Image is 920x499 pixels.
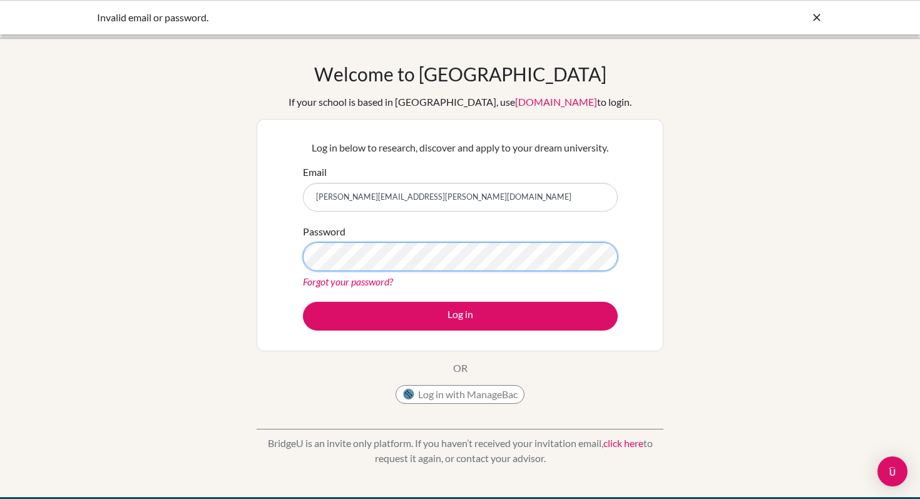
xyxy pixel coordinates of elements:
button: Log in with ManageBac [396,385,524,404]
a: Forgot your password? [303,275,393,287]
p: Log in below to research, discover and apply to your dream university. [303,140,618,155]
label: Email [303,165,327,180]
a: click here [603,437,643,449]
p: OR [453,361,468,376]
a: [DOMAIN_NAME] [515,96,597,108]
div: If your school is based in [GEOGRAPHIC_DATA], use to login. [289,95,631,110]
div: Invalid email or password. [97,10,635,25]
button: Log in [303,302,618,331]
label: Password [303,224,345,239]
h1: Welcome to [GEOGRAPHIC_DATA] [314,63,606,85]
p: BridgeU is an invite only platform. If you haven’t received your invitation email, to request it ... [257,436,663,466]
div: Open Intercom Messenger [877,456,907,486]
